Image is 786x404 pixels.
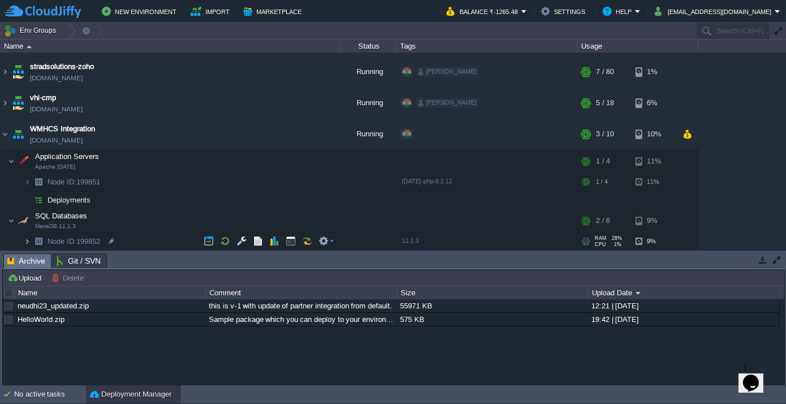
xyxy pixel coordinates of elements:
span: Git / SVN [57,254,101,268]
div: Running [340,120,397,151]
a: SQL DatabasesMariaDB 11.1.3 [34,213,89,221]
div: 1 / 4 [596,151,610,174]
iframe: chat widget [738,359,775,393]
span: 11.1.3 [402,238,419,245]
img: CloudJiffy [4,5,81,19]
span: Apache [DATE] [35,165,75,171]
div: Running [340,89,397,119]
img: AMDAwAAAACH5BAEAAAAALAAAAAABAAEAAAICRAEAOw== [24,234,31,251]
div: Name [15,286,205,299]
button: Balance ₹-1265.48 [446,5,521,18]
img: AMDAwAAAACH5BAEAAAAALAAAAAABAAEAAAICRAEAOw== [8,151,15,174]
a: [DOMAIN_NAME] [30,136,83,147]
div: No active tasks [14,385,85,403]
div: Name [1,40,340,53]
a: stradsolutions-zoho [30,62,94,74]
img: AMDAwAAAACH5BAEAAAAALAAAAAABAAEAAAICRAEAOw== [10,120,26,151]
button: Import [191,5,233,18]
span: 1% [611,243,622,248]
div: 9% [635,234,672,251]
img: AMDAwAAAACH5BAEAAAAALAAAAAABAAEAAAICRAEAOw== [31,234,46,251]
div: 55971 KB [397,299,587,312]
img: AMDAwAAAACH5BAEAAAAALAAAAAABAAEAAAICRAEAOw== [1,120,10,151]
div: Comment [207,286,397,299]
img: AMDAwAAAACH5BAEAAAAALAAAAAABAAEAAAICRAEAOw== [27,45,32,48]
img: AMDAwAAAACH5BAEAAAAALAAAAAABAAEAAAICRAEAOw== [24,192,31,210]
div: 19:42 | [DATE] [589,313,779,326]
span: CPU [595,243,606,248]
div: 10% [635,120,672,151]
span: 28% [611,237,622,242]
div: 3 / 10 [596,120,614,151]
button: Env Groups [4,23,60,38]
span: SQL Databases [34,212,89,222]
img: AMDAwAAAACH5BAEAAAAALAAAAAABAAEAAAICRAEAOw== [15,210,31,233]
div: Sample package which you can deploy to your environment. Feel free to delete and upload a package... [206,313,396,326]
span: Archive [7,254,45,268]
button: Delete [51,273,87,283]
div: 11% [635,174,672,192]
div: Upload Date [589,286,779,299]
div: Running [340,58,397,88]
a: vhi-cmp [30,93,56,105]
button: New Environment [102,5,180,18]
div: 7 / 80 [596,58,614,88]
a: Application ServersApache [DATE] [34,153,101,162]
a: Deployments [46,196,92,206]
div: 12:21 | [DATE] [589,299,779,312]
button: Marketplace [243,5,305,18]
img: AMDAwAAAACH5BAEAAAAALAAAAAABAAEAAAICRAEAOw== [10,89,26,119]
div: 6% [635,89,672,119]
span: 199851 [46,178,102,188]
div: [PERSON_NAME] [416,99,479,109]
a: neudhi23_updated.zip [18,302,89,310]
span: MariaDB 11.1.3 [35,224,76,231]
img: AMDAwAAAACH5BAEAAAAALAAAAAABAAEAAAICRAEAOw== [1,58,10,88]
div: 1% [635,58,672,88]
img: AMDAwAAAACH5BAEAAAAALAAAAAABAAEAAAICRAEAOw== [1,89,10,119]
span: Application Servers [34,153,101,162]
a: Node ID:199852 [46,238,102,247]
span: RAM [595,237,607,242]
div: Status [341,40,396,53]
a: [DOMAIN_NAME] [30,74,83,85]
span: Node ID: [48,238,76,247]
div: 5 / 18 [596,89,614,119]
div: 575 KB [397,313,587,326]
div: Usage [578,40,698,53]
div: 1 / 4 [596,174,608,192]
button: Upload [7,273,45,283]
img: AMDAwAAAACH5BAEAAAAALAAAAAABAAEAAAICRAEAOw== [24,174,31,192]
div: 11% [635,151,672,174]
button: Settings [541,5,589,18]
span: Node ID: [48,179,76,187]
div: [PERSON_NAME] [416,68,479,78]
a: HelloWorld.zip [18,315,65,324]
a: WMHCS Integration [30,124,95,136]
a: Node ID:199851 [46,178,102,188]
a: [DOMAIN_NAME] [30,105,83,116]
div: 9% [635,210,672,233]
div: this is v-1 with update of partner integration from default. [206,299,396,312]
div: Size [398,286,588,299]
img: AMDAwAAAACH5BAEAAAAALAAAAAABAAEAAAICRAEAOw== [31,192,46,210]
img: AMDAwAAAACH5BAEAAAAALAAAAAABAAEAAAICRAEAOw== [15,151,31,174]
button: Help [603,5,635,18]
div: Tags [397,40,577,53]
div: 2 / 6 [596,210,610,233]
img: AMDAwAAAACH5BAEAAAAALAAAAAABAAEAAAICRAEAOw== [8,210,15,233]
button: [EMAIL_ADDRESS][DOMAIN_NAME] [655,5,775,18]
span: [DATE]-php-8.2.12 [402,179,452,186]
img: AMDAwAAAACH5BAEAAAAALAAAAAABAAEAAAICRAEAOw== [31,174,46,192]
button: Deployment Manager [90,389,171,400]
span: 199852 [46,238,102,247]
img: AMDAwAAAACH5BAEAAAAALAAAAAABAAEAAAICRAEAOw== [10,58,26,88]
